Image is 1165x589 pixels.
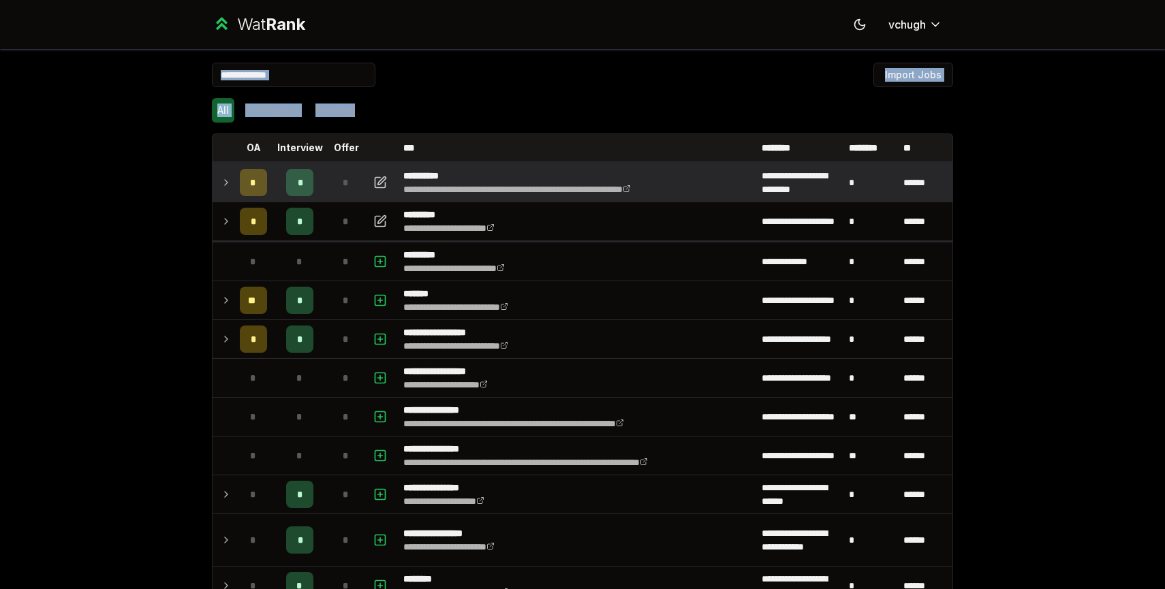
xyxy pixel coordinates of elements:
[888,16,926,33] span: vchugh
[212,14,305,35] a: WatRank
[310,98,360,123] button: Pending
[266,14,305,34] span: Rank
[237,14,305,35] div: Wat
[277,141,323,155] p: Interview
[247,141,261,155] p: OA
[873,63,953,87] button: Import Jobs
[334,141,359,155] p: Offer
[240,98,305,123] button: In Progress
[212,98,234,123] button: All
[877,12,953,37] button: vchugh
